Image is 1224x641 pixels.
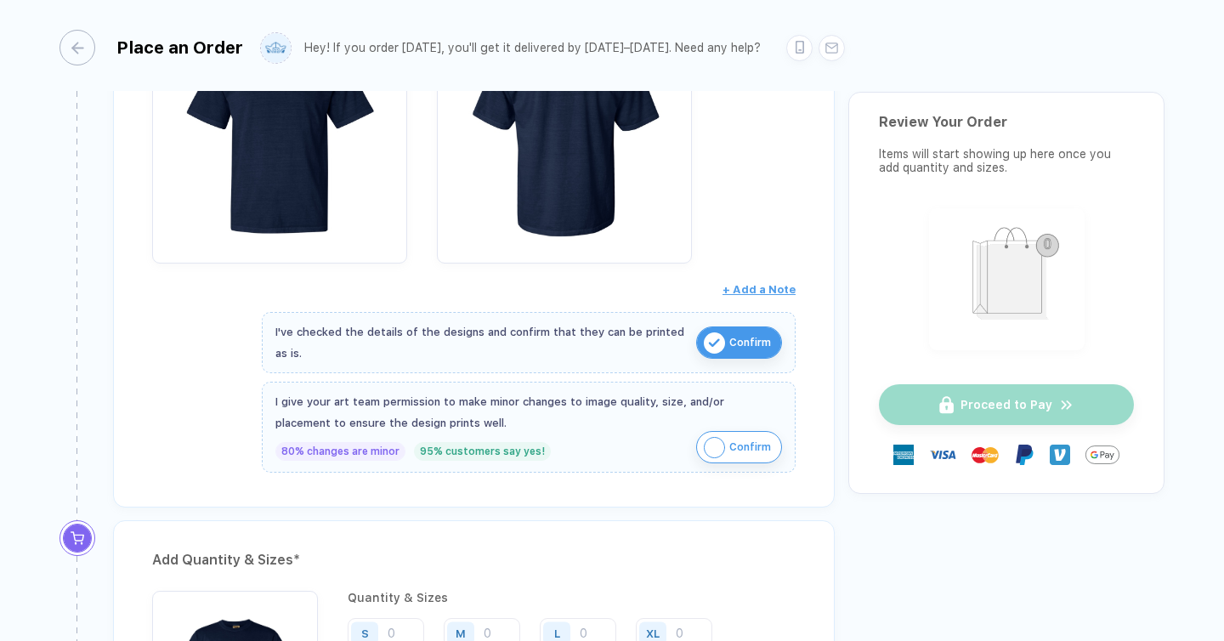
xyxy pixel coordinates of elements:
button: iconConfirm [696,431,782,463]
img: express [893,445,914,465]
div: 95% customers say yes! [414,442,551,461]
img: master-card [972,441,999,468]
img: c5bc33e3-d3c0-4d44-8f33-cc26ec479aa9_nt_front_1738184778367.jpg [161,8,399,246]
button: + Add a Note [722,276,796,303]
div: XL [646,627,660,639]
div: Place an Order [116,37,243,58]
img: GPay [1085,438,1119,472]
img: Paypal [1014,445,1034,465]
span: Confirm [729,434,771,461]
img: user profile [261,33,291,63]
img: Venmo [1050,445,1070,465]
div: Add Quantity & Sizes [152,547,796,574]
div: L [554,627,560,639]
span: Confirm [729,329,771,356]
div: Quantity & Sizes [348,591,796,604]
img: icon [704,437,725,458]
img: shopping_bag.png [937,216,1077,339]
div: Items will start showing up here once you add quantity and sizes. [879,147,1134,174]
div: I've checked the details of the designs and confirm that they can be printed as is. [275,321,688,364]
div: S [361,627,369,639]
div: I give your art team permission to make minor changes to image quality, size, and/or placement to... [275,391,782,434]
img: icon [704,332,725,354]
img: c5bc33e3-d3c0-4d44-8f33-cc26ec479aa9_nt_back_1738184778370.jpg [445,8,683,246]
div: M [456,627,466,639]
span: + Add a Note [722,283,796,296]
div: 80% changes are minor [275,442,405,461]
div: Hey! If you order [DATE], you'll get it delivered by [DATE]–[DATE]. Need any help? [304,41,761,55]
img: visa [929,441,956,468]
button: iconConfirm [696,326,782,359]
div: Review Your Order [879,114,1134,130]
